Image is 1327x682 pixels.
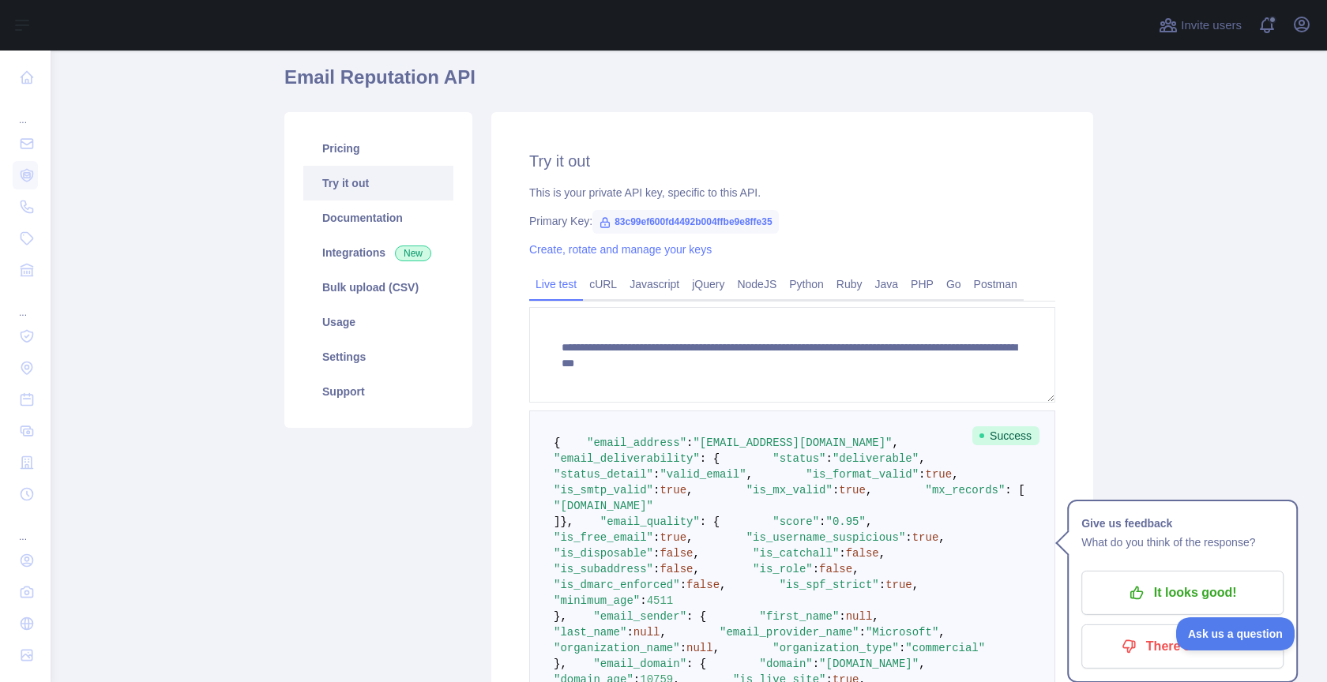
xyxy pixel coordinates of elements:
[554,468,653,481] span: "status_detail"
[866,484,872,497] span: ,
[904,272,940,297] a: PHP
[731,272,783,297] a: NodeJS
[869,272,905,297] a: Java
[952,468,958,481] span: ,
[826,452,833,465] span: :
[819,515,825,528] span: :
[529,243,712,256] a: Create, rotate and manage your keys
[919,658,925,670] span: ,
[839,610,845,623] span: :
[303,339,453,374] a: Settings
[746,468,753,481] span: ,
[554,642,680,654] span: "organization_name"
[554,547,653,560] span: "is_disposable"
[653,531,660,544] span: :
[303,200,453,235] a: Documentation
[653,563,660,575] span: :
[13,95,38,126] div: ...
[846,610,873,623] span: null
[806,468,919,481] span: "is_format_valid"
[839,484,866,497] span: true
[554,500,653,512] span: "[DOMAIN_NAME]"
[753,563,813,575] span: "is_role"
[746,531,906,544] span: "is_username_suspicious"
[700,452,720,465] span: : {
[819,563,852,575] span: false
[686,658,706,670] span: : {
[680,642,686,654] span: :
[813,658,819,670] span: :
[780,579,879,591] span: "is_spf_strict"
[660,531,686,544] span: true
[859,626,866,639] span: :
[872,610,878,623] span: ,
[773,515,819,528] span: "score"
[660,563,693,575] span: false
[686,642,713,654] span: null
[759,658,812,670] span: "domain"
[813,563,819,575] span: :
[600,515,700,528] span: "email_quality"
[592,210,778,234] span: 83c99ef600fd4492b004ffbe9e8ffe35
[846,547,879,560] span: false
[893,437,899,449] span: ,
[660,626,666,639] span: ,
[919,452,925,465] span: ,
[587,437,686,449] span: "email_address"
[560,515,573,528] span: },
[554,579,680,591] span: "is_dmarc_enforced"
[905,642,985,654] span: "commercial"
[593,610,686,623] span: "email_sender"
[554,658,567,670] span: },
[686,610,706,623] span: : {
[693,437,892,449] span: "[EMAIL_ADDRESS][DOMAIN_NAME]"
[1176,617,1295,650] iframe: Toggle Customer Support
[303,374,453,409] a: Support
[720,626,859,639] span: "email_provider_name"
[303,270,453,305] a: Bulk upload (CSV)
[1081,533,1284,552] p: What do you think of the response?
[554,594,640,607] span: "minimum_age"
[826,515,866,528] span: "0.95"
[554,563,653,575] span: "is_subaddress"
[830,272,869,297] a: Ruby
[626,626,633,639] span: :
[866,515,872,528] span: ,
[653,547,660,560] span: :
[899,642,905,654] span: :
[759,610,839,623] span: "first_name"
[554,531,653,544] span: "is_free_email"
[653,484,660,497] span: :
[693,547,699,560] span: ,
[303,235,453,270] a: Integrations New
[720,579,726,591] span: ,
[13,287,38,319] div: ...
[693,563,699,575] span: ,
[968,272,1024,297] a: Postman
[303,166,453,200] a: Try it out
[926,484,1006,497] span: "mx_records"
[686,484,693,497] span: ,
[885,579,912,591] span: true
[554,515,560,528] span: ]
[938,531,945,544] span: ,
[852,563,859,575] span: ,
[633,626,660,639] span: null
[1156,13,1245,38] button: Invite users
[583,272,623,297] a: cURL
[1181,17,1242,35] span: Invite users
[866,626,938,639] span: "Microsoft"
[303,305,453,339] a: Usage
[753,547,839,560] span: "is_catchall"
[554,452,700,465] span: "email_deliverability"
[529,150,1055,172] h2: Try it out
[647,594,674,607] span: 4511
[746,484,833,497] span: "is_mx_valid"
[819,658,919,670] span: "[DOMAIN_NAME]"
[554,437,560,449] span: {
[529,213,1055,229] div: Primary Key:
[660,468,746,481] span: "valid_email"
[686,272,731,297] a: jQuery
[640,594,646,607] span: :
[284,65,1093,103] h1: Email Reputation API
